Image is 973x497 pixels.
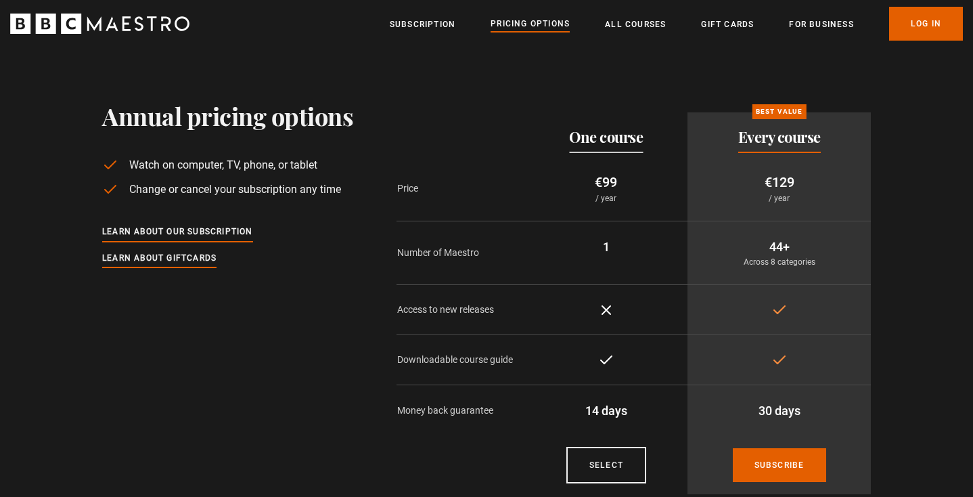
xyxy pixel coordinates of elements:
p: / year [698,192,860,204]
p: 44+ [698,238,860,256]
a: Log In [889,7,963,41]
h1: Annual pricing options [102,102,353,130]
a: Courses [566,447,646,483]
p: Best value [752,104,806,119]
p: €99 [536,172,677,192]
p: Number of Maestro [397,246,524,260]
p: 14 days [536,402,677,420]
p: / year [536,192,677,204]
p: Money back guarantee [397,404,524,418]
a: Subscribe [733,448,826,482]
a: Gift Cards [701,18,754,31]
a: Subscription [390,18,455,31]
p: 1 [536,238,677,256]
p: 30 days [698,402,860,420]
svg: BBC Maestro [10,14,189,34]
p: Price [397,181,524,196]
p: Access to new releases [397,303,524,317]
li: Watch on computer, TV, phone, or tablet [102,157,353,173]
a: For business [789,18,853,31]
a: Learn about giftcards [102,251,217,266]
nav: Primary [390,7,963,41]
a: All Courses [605,18,666,31]
p: Downloadable course guide [397,353,524,367]
li: Change or cancel your subscription any time [102,181,353,198]
a: Learn about our subscription [102,225,253,240]
a: Pricing Options [491,17,570,32]
p: Across 8 categories [698,256,860,268]
p: €129 [698,172,860,192]
h2: Every course [738,129,821,145]
h2: One course [569,129,643,145]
